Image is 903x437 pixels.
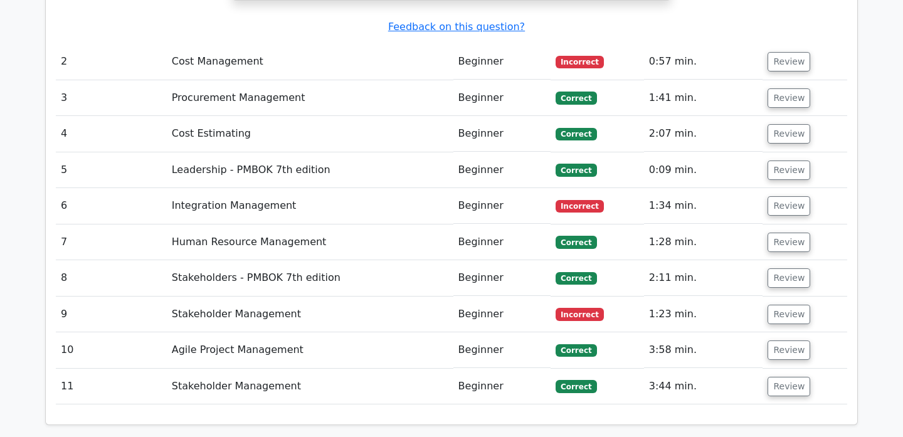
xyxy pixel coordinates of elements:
td: Beginner [453,369,551,404]
button: Review [768,305,810,324]
a: Feedback on this question? [388,21,525,33]
span: Correct [556,128,596,140]
td: Beginner [453,332,551,368]
button: Review [768,233,810,252]
span: Incorrect [556,308,604,320]
td: Beginner [453,260,551,296]
button: Review [768,268,810,288]
td: Cost Estimating [167,116,453,152]
td: Procurement Management [167,80,453,116]
button: Review [768,340,810,360]
td: 1:34 min. [644,188,763,224]
span: Correct [556,164,596,176]
td: Beginner [453,224,551,260]
button: Review [768,377,810,396]
button: Review [768,52,810,71]
td: 9 [56,297,167,332]
span: Correct [556,236,596,248]
td: 8 [56,260,167,296]
button: Review [768,124,810,144]
td: 0:09 min. [644,152,763,188]
span: Correct [556,344,596,357]
span: Correct [556,272,596,285]
td: Beginner [453,80,551,116]
td: Leadership - PMBOK 7th edition [167,152,453,188]
td: 10 [56,332,167,368]
td: 6 [56,188,167,224]
button: Review [768,88,810,108]
span: Correct [556,380,596,392]
td: Stakeholder Management [167,369,453,404]
td: Beginner [453,152,551,188]
td: 1:41 min. [644,80,763,116]
td: 0:57 min. [644,44,763,80]
td: Beginner [453,188,551,224]
button: Review [768,161,810,180]
td: 2:07 min. [644,116,763,152]
button: Review [768,196,810,216]
td: 3:44 min. [644,369,763,404]
td: Beginner [453,116,551,152]
td: 2:11 min. [644,260,763,296]
td: 3 [56,80,167,116]
td: 4 [56,116,167,152]
td: Agile Project Management [167,332,453,368]
td: 3:58 min. [644,332,763,368]
td: Beginner [453,44,551,80]
td: 1:23 min. [644,297,763,332]
td: 5 [56,152,167,188]
td: Beginner [453,297,551,332]
td: Cost Management [167,44,453,80]
td: Human Resource Management [167,224,453,260]
td: 11 [56,369,167,404]
td: 7 [56,224,167,260]
td: 2 [56,44,167,80]
span: Incorrect [556,200,604,213]
span: Correct [556,92,596,104]
td: Stakeholder Management [167,297,453,332]
span: Incorrect [556,56,604,68]
td: Stakeholders - PMBOK 7th edition [167,260,453,296]
td: 1:28 min. [644,224,763,260]
td: Integration Management [167,188,453,224]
